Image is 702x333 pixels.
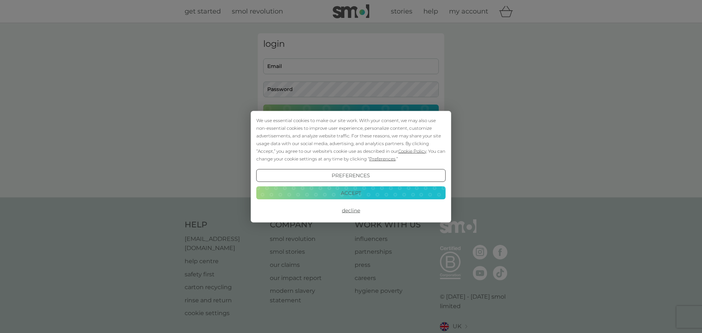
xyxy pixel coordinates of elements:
[256,186,446,200] button: Accept
[256,169,446,182] button: Preferences
[251,111,451,222] div: Cookie Consent Prompt
[256,204,446,217] button: Decline
[398,148,426,154] span: Cookie Policy
[256,116,446,162] div: We use essential cookies to make our site work. With your consent, we may also use non-essential ...
[369,156,396,161] span: Preferences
